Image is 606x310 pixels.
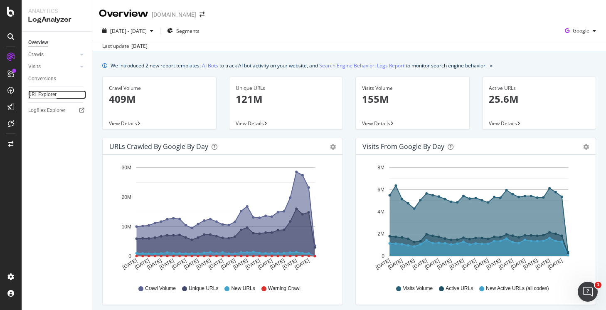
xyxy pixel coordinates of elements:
text: [DATE] [424,258,441,270]
span: New Active URLs (all codes) [486,285,549,292]
text: [DATE] [121,258,138,270]
text: [DATE] [387,258,404,270]
div: We introduced 2 new report templates: to track AI bot activity on your website, and to monitor se... [111,61,487,70]
text: 6M [377,187,384,193]
span: View Details [109,120,137,127]
div: [DOMAIN_NAME] [152,10,196,19]
span: Google [573,27,589,34]
button: [DATE] - [DATE] [99,24,157,37]
text: [DATE] [244,258,261,270]
text: [DATE] [473,258,490,270]
text: [DATE] [269,258,286,270]
div: Visits from Google by day [362,142,444,151]
div: [DATE] [131,42,148,50]
div: Visits Volume [362,84,463,92]
text: [DATE] [294,258,310,270]
iframe: Intercom live chat [578,282,598,302]
text: [DATE] [374,258,391,270]
text: [DATE] [399,258,416,270]
span: View Details [362,120,390,127]
div: Overview [28,38,48,47]
div: Last update [102,42,148,50]
span: Unique URLs [189,285,218,292]
span: Segments [176,27,200,35]
text: [DATE] [436,258,453,270]
div: arrow-right-arrow-left [200,12,204,17]
text: [DATE] [220,258,236,270]
text: [DATE] [281,258,298,270]
text: 10M [122,224,131,230]
a: URL Explorer [28,90,86,99]
text: [DATE] [498,258,514,270]
div: Visits [28,62,41,71]
div: Logfiles Explorer [28,106,65,115]
p: 409M [109,92,210,106]
div: Active URLs [489,84,590,92]
span: 1 [595,282,601,288]
svg: A chart. [362,161,586,277]
a: Crawls [28,50,78,59]
text: 30M [122,165,131,171]
text: [DATE] [158,258,175,270]
text: [DATE] [257,258,273,270]
a: Search Engine Behavior: Logs Report [319,61,404,70]
div: Crawls [28,50,44,59]
span: New URLs [231,285,255,292]
text: [DATE] [183,258,200,270]
span: Active URLs [446,285,473,292]
text: [DATE] [195,258,212,270]
div: info banner [102,61,596,70]
div: gear [583,144,589,150]
div: Unique URLs [236,84,337,92]
div: URLs Crawled by Google by day [109,142,208,151]
text: 2M [377,231,384,237]
button: Google [562,24,599,37]
text: 8M [377,165,384,171]
text: [DATE] [134,258,150,270]
text: [DATE] [522,258,539,270]
text: [DATE] [485,258,502,270]
div: gear [330,144,336,150]
span: Crawl Volume [145,285,176,292]
text: [DATE] [510,258,527,270]
a: AI Bots [202,61,218,70]
text: [DATE] [535,258,551,270]
text: [DATE] [146,258,163,270]
div: Conversions [28,74,56,83]
p: 25.6M [489,92,590,106]
text: 20M [122,194,131,200]
button: close banner [488,60,495,72]
span: Warning Crawl [268,285,301,292]
text: [DATE] [461,258,477,270]
span: Visits Volume [403,285,433,292]
a: Logfiles Explorer [28,106,86,115]
div: Overview [99,7,148,21]
a: Conversions [28,74,86,83]
text: 0 [128,253,131,259]
text: [DATE] [207,258,224,270]
p: 121M [236,92,337,106]
text: [DATE] [411,258,428,270]
div: Crawl Volume [109,84,210,92]
text: [DATE] [232,258,249,270]
span: [DATE] - [DATE] [110,27,147,35]
div: LogAnalyzer [28,15,85,25]
text: [DATE] [171,258,187,270]
text: [DATE] [448,258,465,270]
button: Segments [164,24,203,37]
text: [DATE] [547,258,564,270]
div: URL Explorer [28,90,57,99]
text: 0 [382,253,384,259]
svg: A chart. [109,161,333,277]
a: Overview [28,38,86,47]
a: Visits [28,62,78,71]
span: View Details [236,120,264,127]
span: View Details [489,120,517,127]
text: 4M [377,209,384,215]
div: Analytics [28,7,85,15]
p: 155M [362,92,463,106]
